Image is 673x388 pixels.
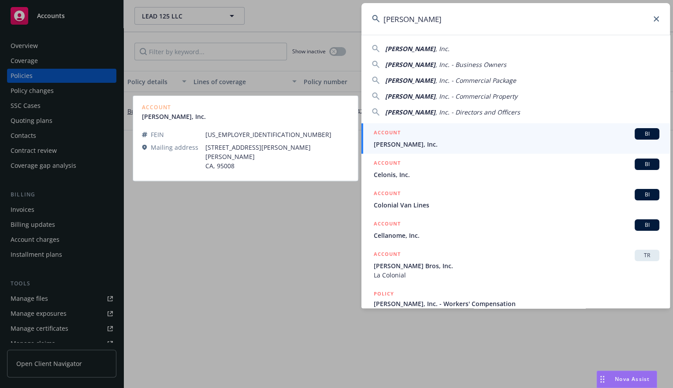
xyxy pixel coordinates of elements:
button: Nova Assist [596,370,657,388]
input: Search... [361,3,670,35]
span: BI [638,130,656,138]
h5: ACCOUNT [374,250,401,260]
a: POLICY[PERSON_NAME], Inc. - Workers' Compensation [361,285,670,322]
span: [PERSON_NAME], Inc. [374,140,659,149]
a: ACCOUNTBIColonial Van Lines [361,184,670,214]
a: ACCOUNTTR[PERSON_NAME] Bros, Inc.La Colonial [361,245,670,285]
span: [PERSON_NAME] [385,44,435,53]
h5: ACCOUNT [374,128,401,139]
span: , Inc. - Business Owners [435,60,506,69]
span: BI [638,221,656,229]
span: BI [638,160,656,168]
h5: ACCOUNT [374,159,401,169]
h5: ACCOUNT [374,219,401,230]
span: [PERSON_NAME] [385,76,435,85]
span: La Colonial [374,270,659,280]
span: Nova Assist [615,375,650,383]
h5: POLICY [374,289,394,298]
span: Colonial Van Lines [374,200,659,210]
span: Cellanome, Inc. [374,231,659,240]
h5: ACCOUNT [374,189,401,200]
a: ACCOUNTBICellanome, Inc. [361,214,670,245]
span: Celonis, Inc. [374,170,659,179]
span: [PERSON_NAME], Inc. - Workers' Compensation [374,299,659,308]
span: TR [638,251,656,259]
span: , Inc. - Directors and Officers [435,108,520,116]
span: , Inc. [435,44,450,53]
a: ACCOUNTBICelonis, Inc. [361,154,670,184]
span: [PERSON_NAME] [385,92,435,100]
span: BI [638,191,656,199]
div: Drag to move [597,371,608,388]
span: [PERSON_NAME] [385,108,435,116]
a: ACCOUNTBI[PERSON_NAME], Inc. [361,123,670,154]
span: [PERSON_NAME] [385,60,435,69]
span: , Inc. - Commercial Property [435,92,517,100]
span: [PERSON_NAME] Bros, Inc. [374,261,659,270]
span: , Inc. - Commercial Package [435,76,516,85]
